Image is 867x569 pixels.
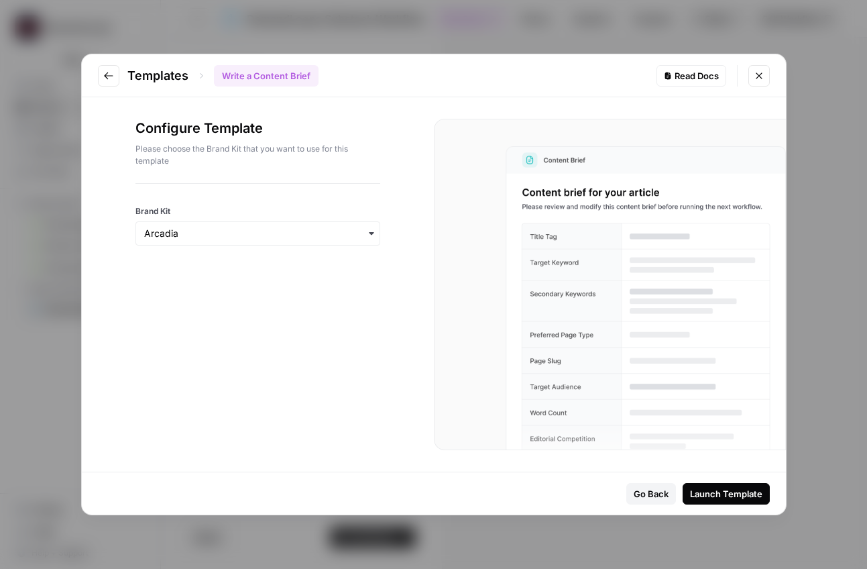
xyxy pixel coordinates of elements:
input: Arcadia [144,227,371,240]
button: Close modal [748,65,770,87]
div: Go Back [634,487,669,501]
button: Go Back [626,483,676,505]
div: Configure Template [135,119,380,183]
div: Templates [127,65,319,87]
button: Launch Template [683,483,770,505]
div: Read Docs [664,69,719,83]
label: Brand Kit [135,205,380,217]
button: Go to previous step [98,65,119,87]
div: Launch Template [690,487,762,501]
div: Write a Content Brief [214,65,319,87]
a: Read Docs [656,65,726,87]
p: Please choose the Brand Kit that you want to use for this template [135,143,380,167]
